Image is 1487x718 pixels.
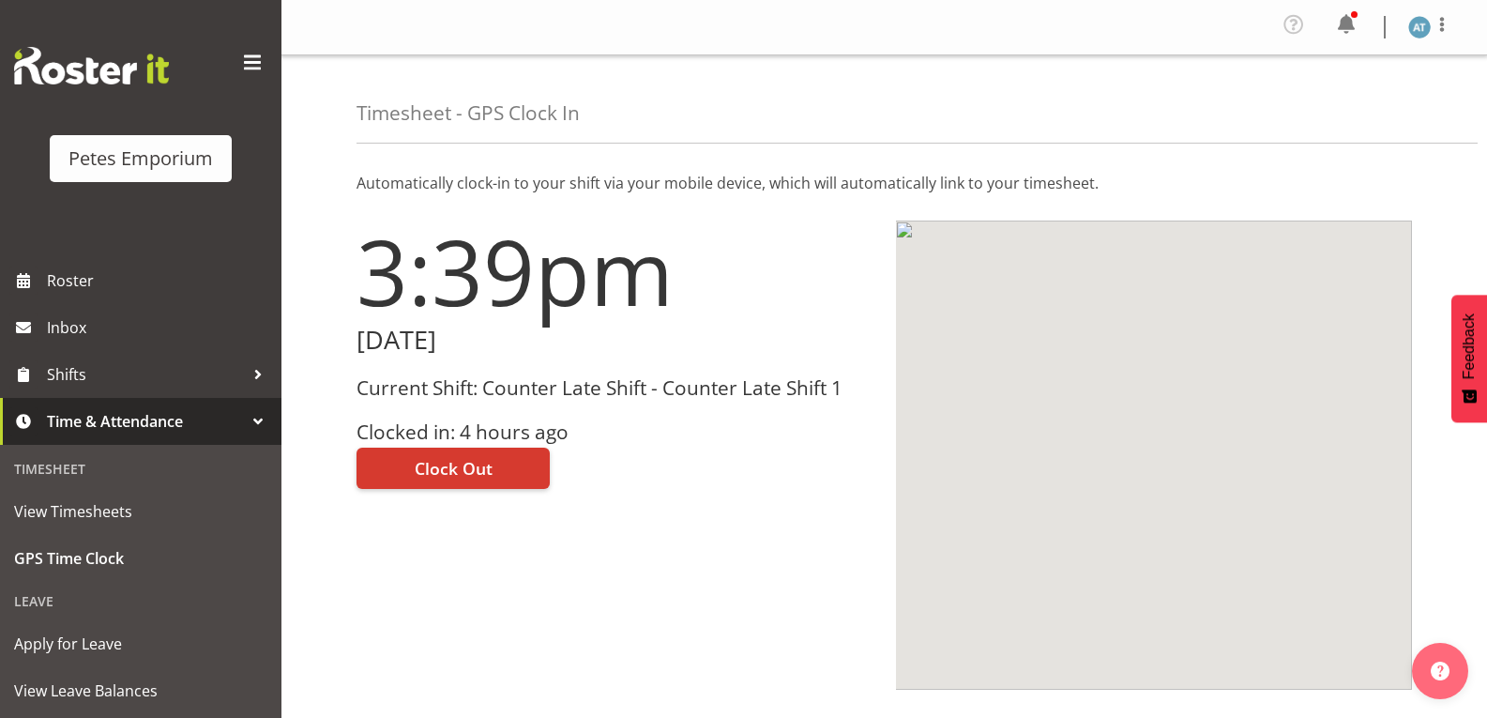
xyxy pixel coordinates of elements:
div: Leave [5,582,277,620]
div: Timesheet [5,450,277,488]
img: Rosterit website logo [14,47,169,84]
span: GPS Time Clock [14,544,267,573]
button: Clock Out [357,448,550,489]
a: GPS Time Clock [5,535,277,582]
button: Feedback - Show survey [1451,295,1487,422]
span: Time & Attendance [47,407,244,435]
a: View Leave Balances [5,667,277,714]
h2: [DATE] [357,326,873,355]
h4: Timesheet - GPS Clock In [357,102,580,124]
span: Clock Out [415,456,493,481]
span: Shifts [47,360,244,389]
img: alex-micheal-taniwha5364.jpg [1408,16,1431,38]
span: View Leave Balances [14,677,267,705]
a: Apply for Leave [5,620,277,667]
p: Automatically clock-in to your shift via your mobile device, which will automatically link to you... [357,172,1412,194]
a: View Timesheets [5,488,277,535]
span: Apply for Leave [14,630,267,658]
span: Inbox [47,313,272,342]
span: Roster [47,267,272,295]
span: View Timesheets [14,497,267,526]
h1: 3:39pm [357,221,873,322]
div: Petes Emporium [68,145,213,173]
h3: Current Shift: Counter Late Shift - Counter Late Shift 1 [357,377,873,399]
img: help-xxl-2.png [1431,662,1449,680]
span: Feedback [1461,313,1478,379]
h3: Clocked in: 4 hours ago [357,421,873,443]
